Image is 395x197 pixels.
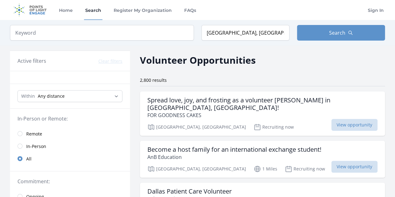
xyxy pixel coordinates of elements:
[297,25,385,41] button: Search
[17,57,46,65] h3: Active filters
[140,77,167,83] span: 2,800 results
[147,123,246,131] p: [GEOGRAPHIC_DATA], [GEOGRAPHIC_DATA]
[140,141,385,178] a: Become a host family for an international exchange student! AnB Education [GEOGRAPHIC_DATA], [GEO...
[17,90,122,102] select: Search Radius
[331,161,378,173] span: View opportunity
[17,178,122,185] legend: Commitment:
[10,25,194,41] input: Keyword
[329,29,345,37] span: Search
[201,25,289,41] input: Location
[147,188,232,195] h3: Dallas Patient Care Volunteer
[254,165,277,173] p: 1 Miles
[331,119,378,131] span: View opportunity
[147,165,246,173] p: [GEOGRAPHIC_DATA], [GEOGRAPHIC_DATA]
[26,143,46,150] span: In-Person
[98,58,122,64] button: Clear filters
[10,127,130,140] a: Remote
[140,53,256,67] h2: Volunteer Opportunities
[10,152,130,165] a: All
[147,96,378,111] h3: Spread love, joy, and frosting as a volunteer [PERSON_NAME] in [GEOGRAPHIC_DATA], [GEOGRAPHIC_DATA]!
[140,91,385,136] a: Spread love, joy, and frosting as a volunteer [PERSON_NAME] in [GEOGRAPHIC_DATA], [GEOGRAPHIC_DAT...
[254,123,294,131] p: Recruiting now
[26,156,32,162] span: All
[147,153,321,161] p: AnB Education
[285,165,325,173] p: Recruiting now
[10,140,130,152] a: In-Person
[147,111,378,119] p: FOR GOODNESS CAKES
[26,131,42,137] span: Remote
[17,115,122,122] legend: In-Person or Remote:
[147,146,321,153] h3: Become a host family for an international exchange student!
